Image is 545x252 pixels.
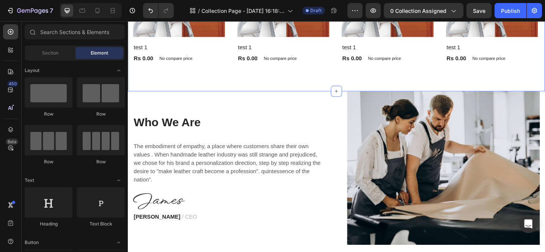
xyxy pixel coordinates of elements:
img: Alt Image [6,188,63,205]
button: Save [466,3,492,18]
p: No compare price [262,39,298,43]
div: Row [25,111,72,117]
div: 450 [7,81,18,87]
span: / CEO [59,210,76,217]
span: 0 collection assigned [390,7,446,15]
img: Alt Image [239,77,449,244]
iframe: Design area [128,21,545,252]
span: Toggle open [113,174,125,186]
span: Section [42,50,58,56]
div: Rs 0.00 [347,36,370,46]
span: / [198,7,200,15]
div: Row [77,111,125,117]
p: Who We Are [6,102,215,119]
span: Text [25,177,34,184]
p: No compare price [148,39,184,43]
div: Row [25,158,72,165]
span: Toggle open [113,64,125,77]
span: Collection Page - [DATE] 16:18:45 [201,7,284,15]
p: 7 [50,6,53,15]
span: Button [25,239,39,246]
span: Toggle open [113,236,125,249]
span: Draft [310,7,322,14]
strong: [PERSON_NAME] [6,210,57,217]
div: Undo/Redo [143,3,174,18]
button: 0 collection assigned [384,3,463,18]
div: Rs 0.00 [233,36,256,46]
div: Heading [25,221,72,227]
h2: test 1 [233,23,336,34]
button: 7 [3,3,57,18]
span: Layout [25,67,39,74]
div: Row [77,158,125,165]
div: Text Block [77,221,125,227]
div: Publish [501,7,520,15]
span: Element [91,50,108,56]
p: The embodiment of empathy, a place where customers share their own values ​. When handmade leathe... [6,132,215,178]
button: Publish [495,3,526,18]
input: Search Sections & Elements [25,24,125,39]
div: Open Intercom Messenger [519,215,537,233]
p: No compare price [376,39,412,43]
span: Save [473,8,485,14]
h2: test 1 [347,23,449,34]
div: Beta [6,139,18,145]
